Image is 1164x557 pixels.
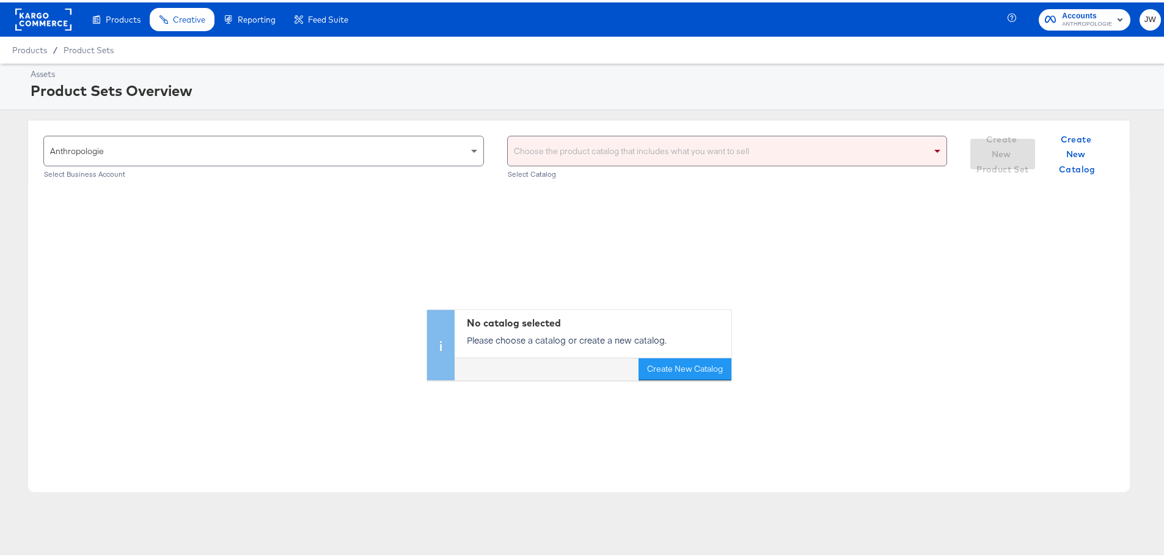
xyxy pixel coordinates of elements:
[1062,7,1112,20] span: Accounts
[1039,7,1130,28] button: AccountsANTHROPOLOGIE
[31,78,1158,98] div: Product Sets Overview
[173,12,205,22] span: Creative
[50,143,104,154] span: Anthropologie
[508,134,947,163] div: Choose the product catalog that includes what you want to sell
[31,66,1158,78] div: Assets
[1050,130,1105,175] span: Create New Catalog
[1045,136,1110,167] button: Create New Catalog
[467,332,725,344] p: Please choose a catalog or create a new catalog.
[43,168,484,176] div: Select Business Account
[308,12,348,22] span: Feed Suite
[1140,7,1161,28] button: JW
[238,12,276,22] span: Reporting
[1144,10,1156,24] span: JW
[507,168,948,176] div: Select Catalog
[639,356,731,378] button: Create New Catalog
[1062,17,1112,27] span: ANTHROPOLOGIE
[47,43,64,53] span: /
[12,43,47,53] span: Products
[64,43,114,53] a: Product Sets
[467,314,725,328] div: No catalog selected
[106,12,141,22] span: Products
